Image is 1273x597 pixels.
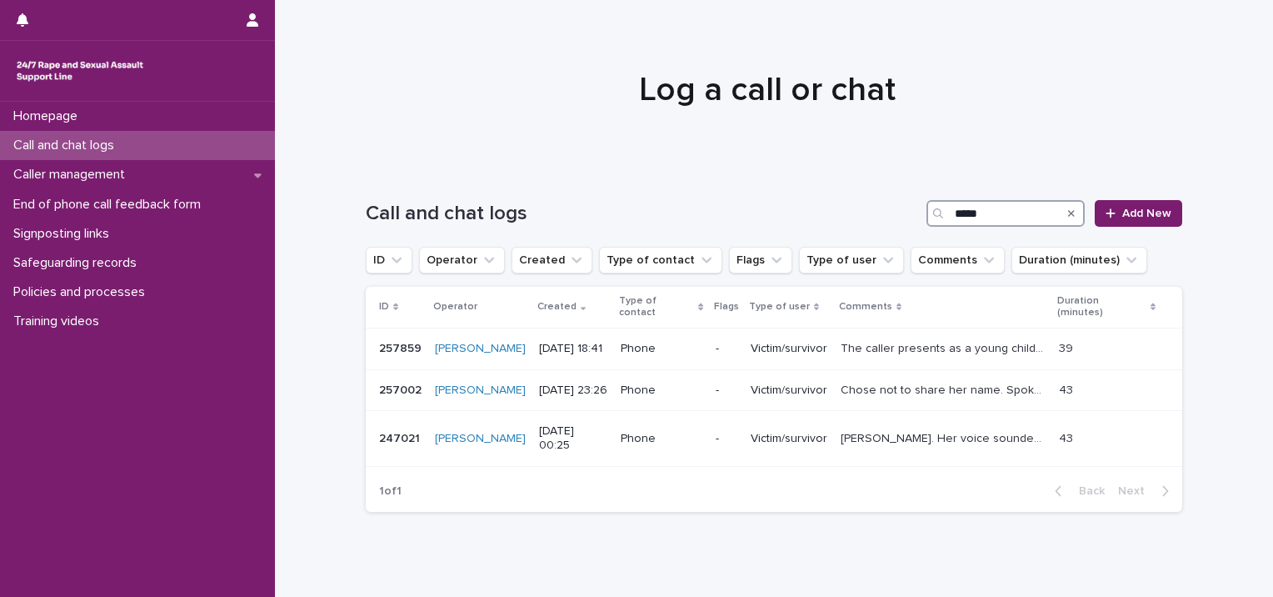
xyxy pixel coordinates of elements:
p: Homepage [7,108,91,124]
p: [DATE] 00:25 [539,424,607,453]
p: Victim/survivor [751,342,827,356]
h1: Log a call or chat [359,70,1176,110]
button: Back [1041,484,1111,499]
p: 257002 [379,380,425,398]
span: Next [1118,485,1155,497]
p: The caller presents as a young child and sometimes has a singing way of saying certain phrases, l... [841,339,1050,356]
img: rhQMoQhaT3yELyF149Cw [13,54,147,88]
p: Operator [433,298,477,316]
button: Duration (minutes) [1011,247,1147,273]
a: [PERSON_NAME] [435,342,526,356]
p: - [716,342,737,356]
span: Back [1069,485,1105,497]
p: Phone [621,342,702,356]
button: Next [1111,484,1182,499]
p: Phone [621,432,702,446]
a: [PERSON_NAME] [435,384,526,398]
p: Type of user [749,298,810,316]
p: 257859 [379,339,425,356]
button: Comments [911,247,1005,273]
p: Call and chat logs [7,138,127,153]
p: Phone [621,384,702,398]
button: Type of contact [599,247,722,273]
span: Add New [1122,208,1171,219]
p: Safeguarding records [7,255,150,271]
p: [DATE] 18:41 [539,342,607,356]
a: [PERSON_NAME] [435,432,526,446]
p: Chose not to share her name. Spoke before. The caller has a tired-sounding voice. Survived child ... [841,380,1050,398]
h1: Call and chat logs [366,202,920,226]
p: Training videos [7,314,112,329]
button: Operator [419,247,505,273]
p: 43 [1059,429,1076,446]
p: Caller management [7,167,138,183]
p: Victim/survivor [751,384,827,398]
p: Created [537,298,577,316]
button: Flags [729,247,792,273]
p: 1 of 1 [366,471,415,512]
p: End of phone call feedback form [7,197,214,213]
tr: 257002257002 [PERSON_NAME] [DATE] 23:26Phone-Victim/survivorChose not to share her name. Spoke be... [366,369,1182,411]
p: 43 [1059,380,1076,398]
p: Type of contact [619,292,694,323]
input: Search [926,200,1085,227]
p: Louise. Her voice sounded tired and gentle. She survived child sexual abuse, including rape, by a... [841,429,1050,446]
p: 39 [1059,339,1076,356]
p: [DATE] 23:26 [539,384,607,398]
p: Signposting links [7,226,122,242]
a: Add New [1095,200,1182,227]
tr: 247021247021 [PERSON_NAME] [DATE] 00:25Phone-Victim/survivor[PERSON_NAME]. Her voice sounded tire... [366,411,1182,467]
p: Policies and processes [7,284,158,300]
p: 247021 [379,429,423,446]
button: Type of user [799,247,904,273]
p: Comments [839,298,892,316]
p: ID [379,298,389,316]
p: - [716,384,737,398]
tr: 257859257859 [PERSON_NAME] [DATE] 18:41Phone-Victim/survivorThe caller presents as a young child ... [366,328,1182,369]
button: Created [512,247,592,273]
p: Victim/survivor [751,432,827,446]
p: - [716,432,737,446]
p: Duration (minutes) [1057,292,1146,323]
button: ID [366,247,412,273]
p: Flags [714,298,739,316]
